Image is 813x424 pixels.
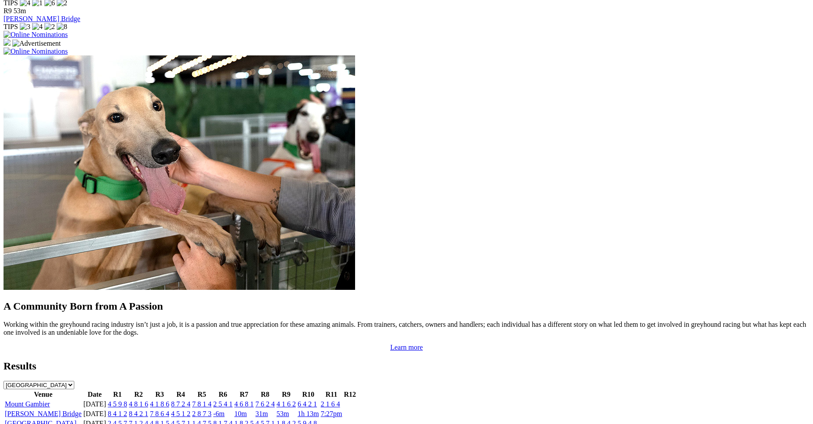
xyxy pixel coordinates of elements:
td: [DATE] [83,409,107,418]
th: Venue [4,390,82,399]
img: 2 [44,23,55,31]
img: 3 [20,23,30,31]
td: [DATE] [83,400,107,409]
a: 4 8 1 6 [129,400,148,408]
a: 10m [234,410,247,417]
a: 8 7 2 4 [171,400,190,408]
img: Advertisement [12,40,61,48]
th: R6 [213,390,233,399]
a: 8 4 2 1 [129,410,148,417]
th: R7 [234,390,254,399]
a: 4 1 6 2 [276,400,296,408]
a: 7:27pm [321,410,342,417]
th: R5 [192,390,212,399]
img: 8 [57,23,67,31]
th: R10 [297,390,319,399]
p: Working within the greyhound racing industry isn’t just a job, it is a passion and true appreciat... [4,321,809,336]
a: 7 8 1 4 [192,400,211,408]
th: R8 [255,390,275,399]
a: 2 5 4 1 [213,400,232,408]
a: 1h 13m [298,410,319,417]
a: 4 6 8 1 [234,400,254,408]
th: R3 [149,390,170,399]
img: Online Nominations [4,48,68,55]
th: R12 [344,390,357,399]
img: Westy_Cropped.jpg [4,55,355,290]
a: 8 4 1 2 [108,410,127,417]
a: 31m [255,410,268,417]
a: 4 5 9 8 [108,400,127,408]
a: [PERSON_NAME] Bridge [4,15,80,22]
a: -6m [213,410,225,417]
a: 6 4 2 1 [298,400,317,408]
a: 2 8 7 3 [192,410,211,417]
th: R1 [107,390,127,399]
h2: A Community Born from A Passion [4,300,809,312]
span: TIPS [4,23,18,30]
th: R2 [128,390,149,399]
img: Online Nominations [4,31,68,39]
img: 4 [32,23,43,31]
a: Mount Gambier [5,400,50,408]
span: R9 [4,7,12,15]
img: 15187_Greyhounds_GreysPlayCentral_Resize_SA_WebsiteBanner_300x115_2025.jpg [4,39,11,46]
a: 7 8 6 4 [150,410,169,417]
a: 2 1 6 4 [321,400,340,408]
h2: Results [4,360,809,372]
a: 7 6 2 4 [255,400,275,408]
a: [PERSON_NAME] Bridge [5,410,82,417]
a: 53m [276,410,289,417]
th: R11 [320,390,343,399]
a: 4 1 8 6 [150,400,169,408]
th: R9 [276,390,296,399]
th: R4 [171,390,191,399]
span: 53m [14,7,26,15]
th: Date [83,390,107,399]
a: Learn more [390,344,423,351]
a: 4 5 1 2 [171,410,190,417]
